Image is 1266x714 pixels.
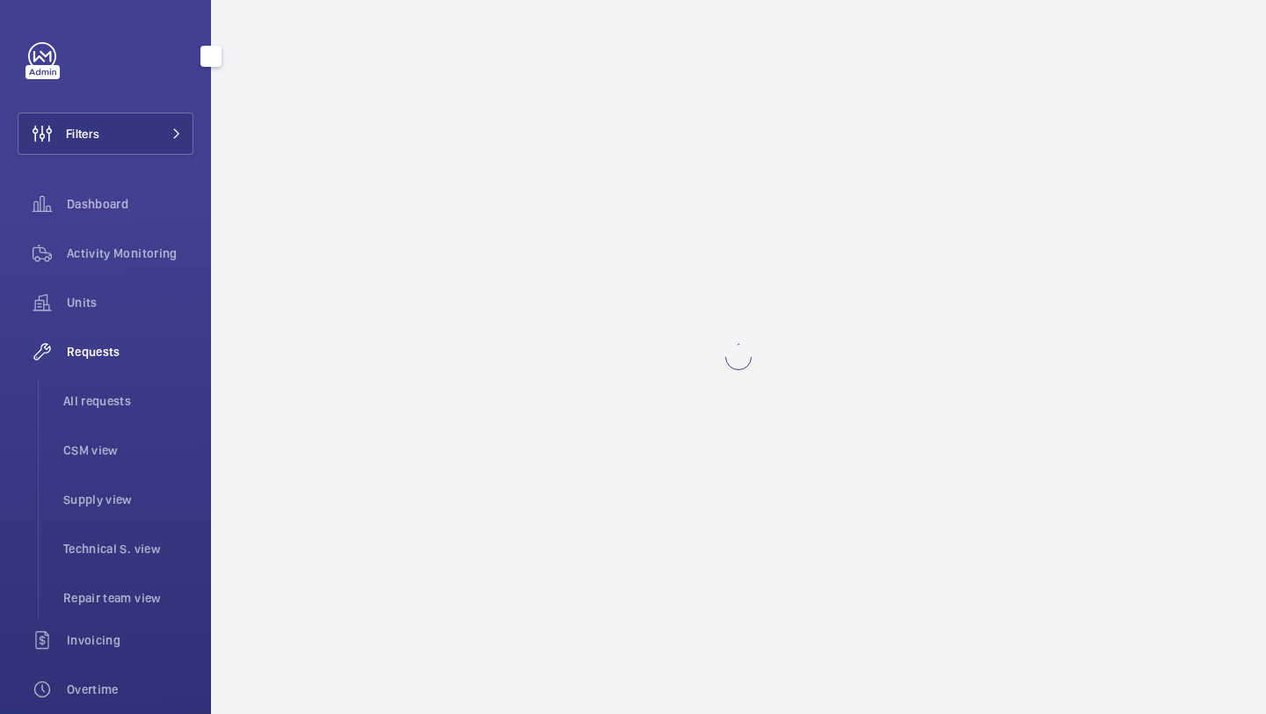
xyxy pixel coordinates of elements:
[67,681,193,698] span: Overtime
[63,491,193,508] span: Supply view
[63,441,193,459] span: CSM view
[63,589,193,607] span: Repair team view
[67,343,193,361] span: Requests
[18,113,193,155] button: Filters
[67,195,193,213] span: Dashboard
[67,244,193,262] span: Activity Monitoring
[63,392,193,410] span: All requests
[63,540,193,557] span: Technical S. view
[67,631,193,649] span: Invoicing
[67,294,193,311] span: Units
[66,125,99,142] span: Filters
